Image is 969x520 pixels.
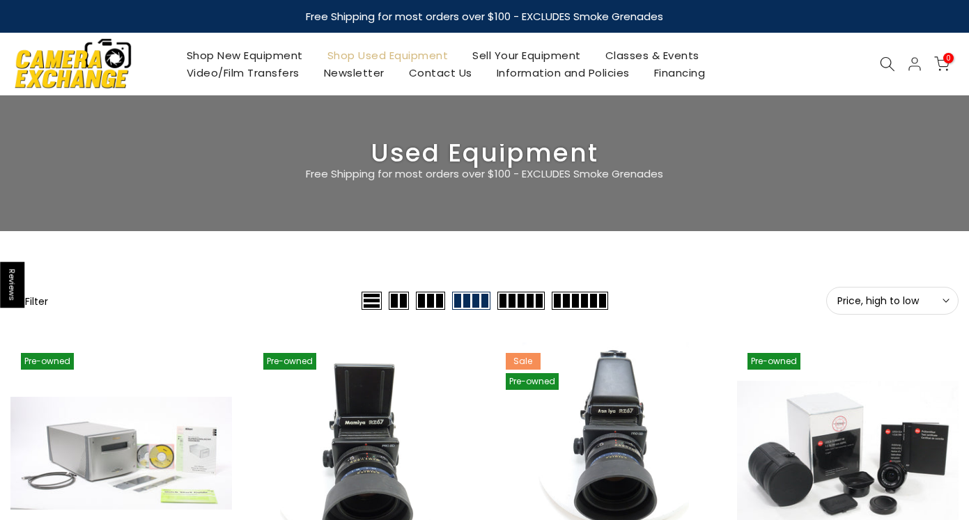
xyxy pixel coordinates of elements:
[826,287,959,315] button: Price, high to low
[315,47,460,64] a: Shop Used Equipment
[306,9,663,24] strong: Free Shipping for most orders over $100 - EXCLUDES Smoke Grenades
[174,47,315,64] a: Shop New Equipment
[837,294,947,307] span: Price, high to low
[311,64,396,81] a: Newsletter
[460,47,594,64] a: Sell Your Equipment
[943,53,954,63] span: 0
[934,56,949,72] a: 0
[484,64,642,81] a: Information and Policies
[174,64,311,81] a: Video/Film Transfers
[593,47,711,64] a: Classes & Events
[10,294,48,308] button: Show filters
[642,64,718,81] a: Financing
[224,166,746,182] p: Free Shipping for most orders over $100 - EXCLUDES Smoke Grenades
[396,64,484,81] a: Contact Us
[10,144,959,162] h3: Used Equipment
